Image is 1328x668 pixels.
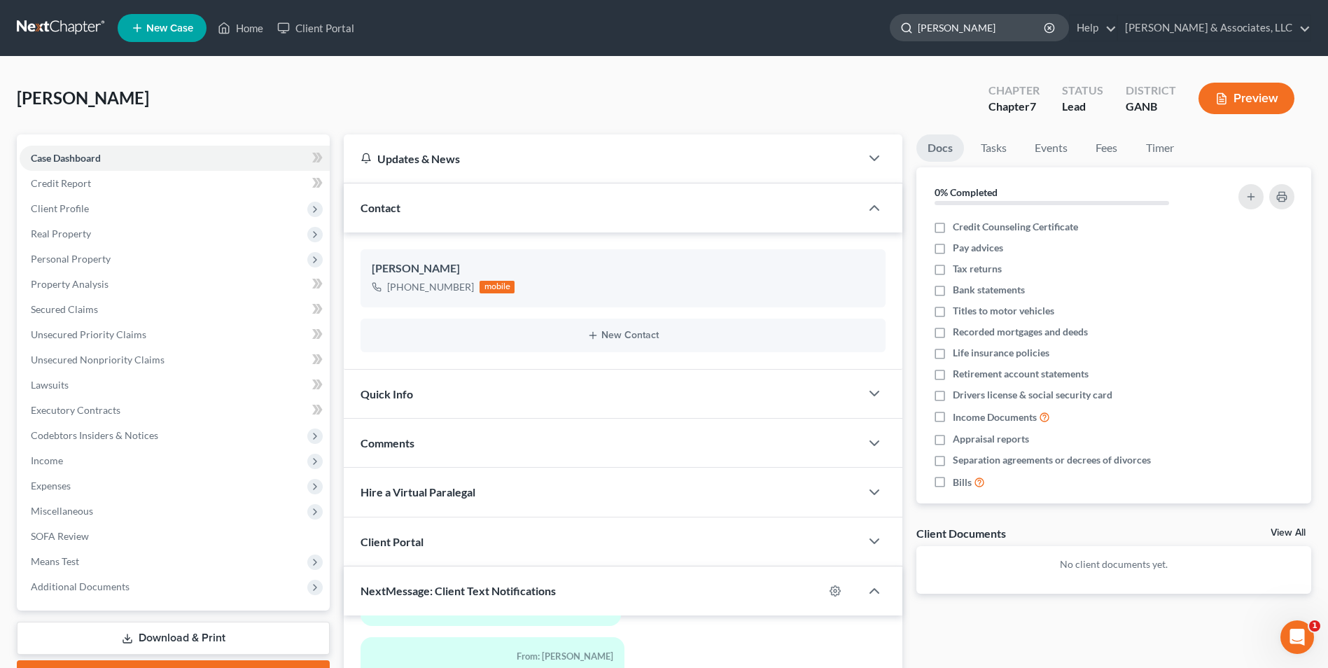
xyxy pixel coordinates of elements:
a: Property Analysis [20,272,330,297]
span: Credit Counseling Certificate [953,220,1078,234]
span: Real Property [31,228,91,239]
a: Help [1070,15,1117,41]
div: GANB [1126,99,1176,115]
div: Client Documents [916,526,1006,541]
span: Tax returns [953,262,1002,276]
span: New Case [146,23,193,34]
span: Property Analysis [31,278,109,290]
span: Income [31,454,63,466]
span: Codebtors Insiders & Notices [31,429,158,441]
span: 7 [1030,99,1036,113]
a: Secured Claims [20,297,330,322]
span: NextMessage: Client Text Notifications [361,584,556,597]
a: Case Dashboard [20,146,330,171]
button: Preview [1198,83,1294,114]
span: Unsecured Nonpriority Claims [31,354,165,366]
span: Client Portal [361,535,424,548]
div: [PHONE_NUMBER] [387,280,474,294]
div: [PERSON_NAME] [372,260,874,277]
a: Timer [1135,134,1185,162]
span: Bills [953,475,972,489]
span: Life insurance policies [953,346,1049,360]
span: Quick Info [361,387,413,401]
span: Recorded mortgages and deeds [953,325,1088,339]
a: Lawsuits [20,373,330,398]
a: Docs [916,134,964,162]
span: Client Profile [31,202,89,214]
a: Events [1023,134,1079,162]
span: Appraisal reports [953,432,1029,446]
a: Unsecured Nonpriority Claims [20,347,330,373]
span: Case Dashboard [31,152,101,164]
div: mobile [480,281,515,293]
a: [PERSON_NAME] & Associates, LLC [1118,15,1310,41]
strong: 0% Completed [935,186,998,198]
a: Client Portal [270,15,361,41]
div: Lead [1062,99,1103,115]
span: Hire a Virtual Paralegal [361,485,475,499]
span: Separation agreements or decrees of divorces [953,453,1151,467]
span: [PERSON_NAME] [17,88,149,108]
a: Download & Print [17,622,330,655]
a: Executory Contracts [20,398,330,423]
span: Credit Report [31,177,91,189]
a: View All [1271,528,1306,538]
span: Income Documents [953,410,1037,424]
a: Home [211,15,270,41]
span: Lawsuits [31,379,69,391]
span: Personal Property [31,253,111,265]
span: Retirement account statements [953,367,1089,381]
div: From: [PERSON_NAME] [372,648,613,664]
span: Expenses [31,480,71,492]
div: Chapter [988,83,1040,99]
span: Contact [361,201,400,214]
div: Updates & News [361,151,844,166]
span: 1 [1309,620,1320,632]
span: Comments [361,436,414,450]
span: Additional Documents [31,580,130,592]
span: Secured Claims [31,303,98,315]
div: Chapter [988,99,1040,115]
p: No client documents yet. [928,557,1300,571]
span: Miscellaneous [31,505,93,517]
span: Titles to motor vehicles [953,304,1054,318]
span: Pay advices [953,241,1003,255]
iframe: Intercom live chat [1280,620,1314,654]
input: Search by name... [918,15,1046,41]
span: Bank statements [953,283,1025,297]
a: Fees [1084,134,1129,162]
div: District [1126,83,1176,99]
span: Executory Contracts [31,404,120,416]
a: Tasks [970,134,1018,162]
button: New Contact [372,330,874,341]
span: Drivers license & social security card [953,388,1112,402]
a: SOFA Review [20,524,330,549]
a: Credit Report [20,171,330,196]
span: Means Test [31,555,79,567]
a: Unsecured Priority Claims [20,322,330,347]
div: Status [1062,83,1103,99]
span: Unsecured Priority Claims [31,328,146,340]
span: SOFA Review [31,530,89,542]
